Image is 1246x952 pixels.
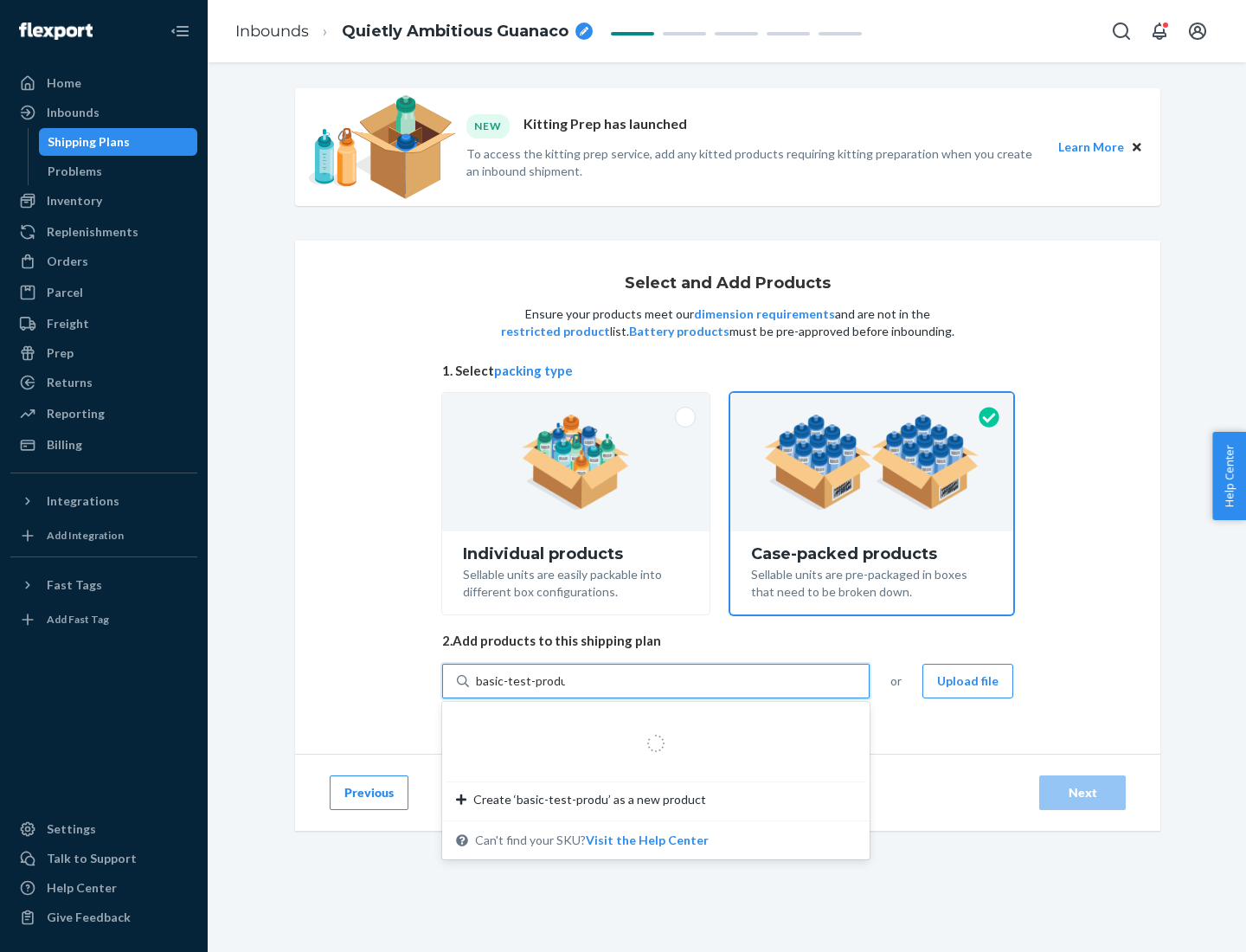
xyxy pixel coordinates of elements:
[47,374,93,391] div: Returns
[47,344,74,362] div: Prep
[890,672,902,690] span: or
[10,571,197,599] button: Fast Tags
[47,909,131,926] div: Give Feedback
[39,158,198,185] a: Problems
[751,545,992,563] div: Case-packed products
[19,23,93,40] img: Flexport logo
[625,275,831,293] h1: Select and Add Products
[47,436,82,453] div: Billing
[1058,138,1124,157] button: Learn More
[1142,14,1177,48] button: Open notifications
[10,99,197,126] a: Inbounds
[47,253,88,270] div: Orders
[47,612,109,627] div: Add Fast Tag
[39,128,198,156] a: Shipping Plans
[10,815,197,843] a: Settings
[47,576,102,594] div: Fast Tags
[47,879,117,897] div: Help Center
[1104,14,1139,48] button: Open Search Box
[466,114,510,138] div: NEW
[10,369,197,396] a: Returns
[10,904,197,931] button: Give Feedback
[10,310,197,338] a: Freight
[629,323,729,340] button: Battery products
[47,192,102,209] div: Inventory
[922,664,1013,698] button: Upload file
[10,248,197,275] a: Orders
[163,14,197,48] button: Close Navigation
[10,874,197,902] a: Help Center
[10,487,197,515] button: Integrations
[10,400,197,428] a: Reporting
[47,74,81,92] div: Home
[10,69,197,97] a: Home
[1039,775,1126,810] button: Next
[47,405,105,422] div: Reporting
[523,114,687,138] p: Kitting Prep has launched
[499,306,956,340] p: Ensure your products meet our and are not in the list. must be pre-approved before inbounding.
[494,362,573,380] button: packing type
[47,284,83,301] div: Parcel
[442,632,1013,650] span: 2. Add products to this shipping plan
[1212,432,1246,520] button: Help Center
[10,522,197,550] a: Add Integration
[442,362,1013,380] span: 1. Select
[48,133,130,151] div: Shipping Plans
[1180,14,1215,48] button: Open account menu
[48,163,102,180] div: Problems
[694,306,835,323] button: dimension requirements
[463,563,689,601] div: Sellable units are easily packable into different box configurations.
[501,323,610,340] button: restricted product
[10,187,197,215] a: Inventory
[1127,138,1146,157] button: Close
[586,832,709,849] button: Create ‘basic-test-produ’ as a new productCan't find your SKU?
[47,223,138,241] div: Replenishments
[47,820,96,838] div: Settings
[47,528,124,543] div: Add Integration
[10,845,197,872] a: Talk to Support
[10,606,197,634] a: Add Fast Tag
[475,832,709,849] span: Can't find your SKU?
[47,104,100,121] div: Inbounds
[751,563,992,601] div: Sellable units are pre-packaged in boxes that need to be broken down.
[222,6,607,57] ol: breadcrumbs
[10,339,197,367] a: Prep
[466,145,1043,180] p: To access the kitting prep service, add any kitted products requiring kitting preparation when yo...
[473,791,706,808] span: Create ‘basic-test-produ’ as a new product
[47,850,137,867] div: Talk to Support
[463,545,689,563] div: Individual products
[47,315,89,332] div: Freight
[342,21,568,43] span: Quietly Ambitious Guanaco
[10,279,197,306] a: Parcel
[330,775,408,810] button: Previous
[522,415,630,510] img: individual-pack.facf35554cb0f1810c75b2bd6df2d64e.png
[764,415,979,510] img: case-pack.59cecea509d18c883b923b81aeac6d0b.png
[10,218,197,246] a: Replenishments
[47,492,119,510] div: Integrations
[235,22,309,41] a: Inbounds
[1054,784,1111,801] div: Next
[476,672,565,690] input: Create ‘basic-test-produ’ as a new productCan't find your SKU?Visit the Help Center
[10,431,197,459] a: Billing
